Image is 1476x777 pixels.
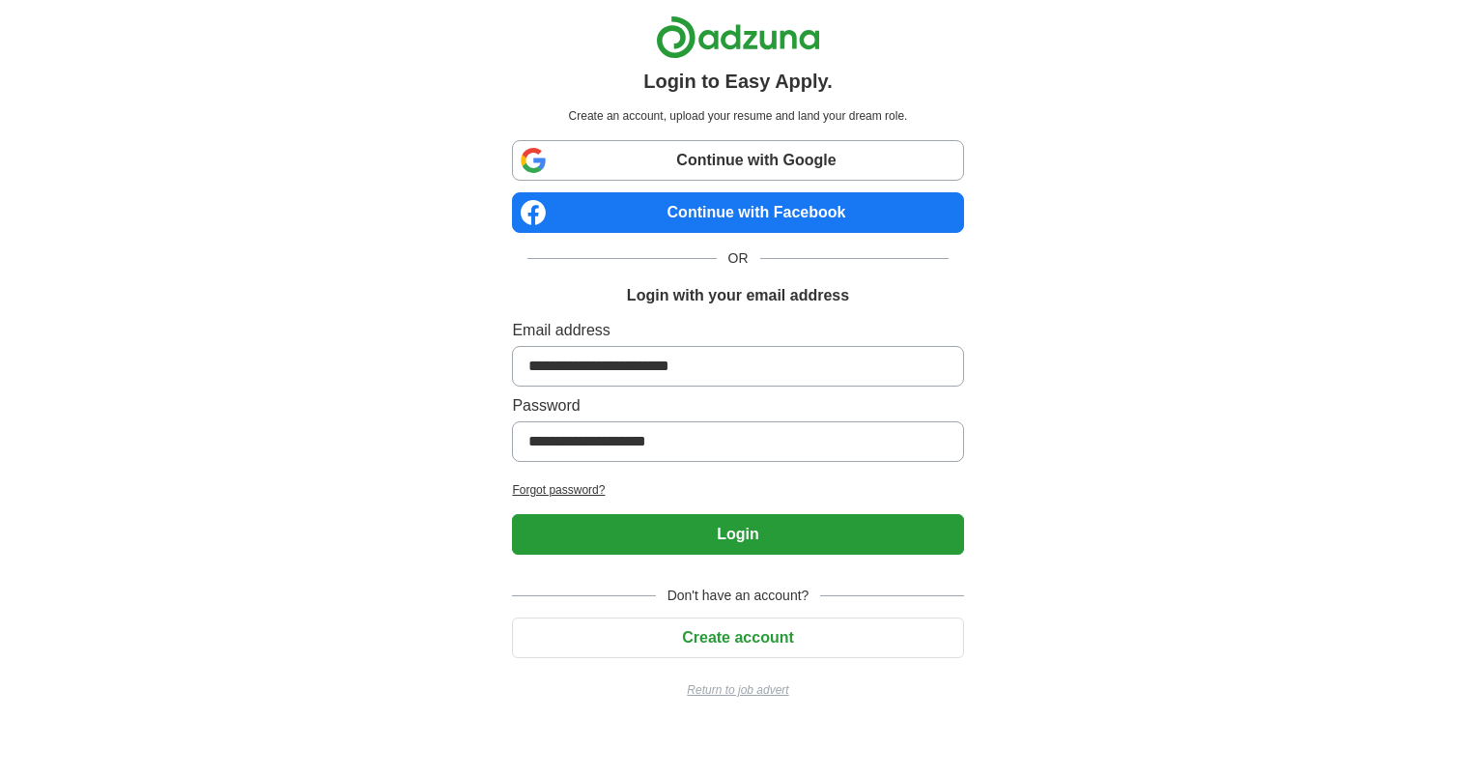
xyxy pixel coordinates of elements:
[512,140,963,181] a: Continue with Google
[512,394,963,417] label: Password
[512,319,963,342] label: Email address
[512,629,963,646] a: Create account
[516,107,959,125] p: Create an account, upload your resume and land your dream role.
[512,514,963,555] button: Login
[512,481,963,499] a: Forgot password?
[512,192,963,233] a: Continue with Facebook
[512,618,963,658] button: Create account
[717,248,760,269] span: OR
[656,586,821,606] span: Don't have an account?
[512,681,963,699] a: Return to job advert
[643,67,833,96] h1: Login to Easy Apply.
[656,15,820,59] img: Adzuna logo
[627,284,849,307] h1: Login with your email address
